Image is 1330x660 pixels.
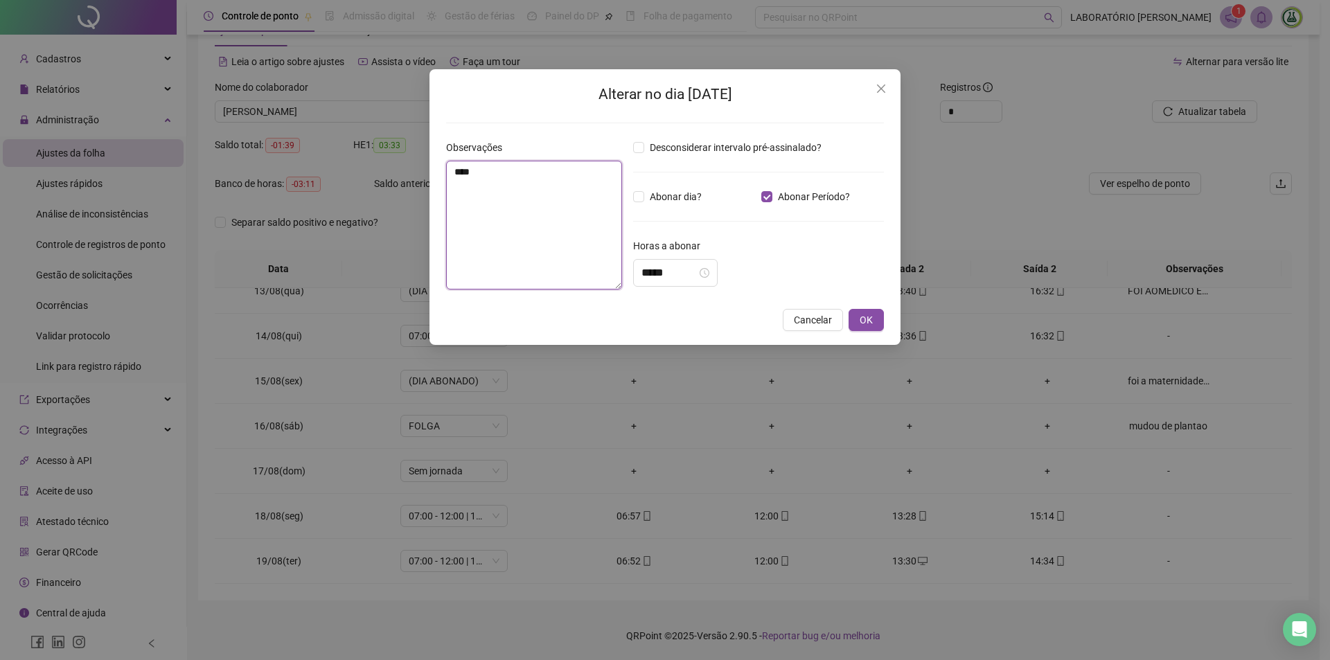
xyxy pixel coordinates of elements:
[860,312,873,328] span: OK
[794,312,832,328] span: Cancelar
[644,140,827,155] span: Desconsiderar intervalo pré-assinalado?
[446,140,511,155] label: Observações
[644,189,707,204] span: Abonar dia?
[783,309,843,331] button: Cancelar
[870,78,892,100] button: Close
[849,309,884,331] button: OK
[876,83,887,94] span: close
[633,238,709,253] label: Horas a abonar
[772,189,855,204] span: Abonar Período?
[446,83,884,106] h2: Alterar no dia [DATE]
[1283,613,1316,646] div: Open Intercom Messenger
